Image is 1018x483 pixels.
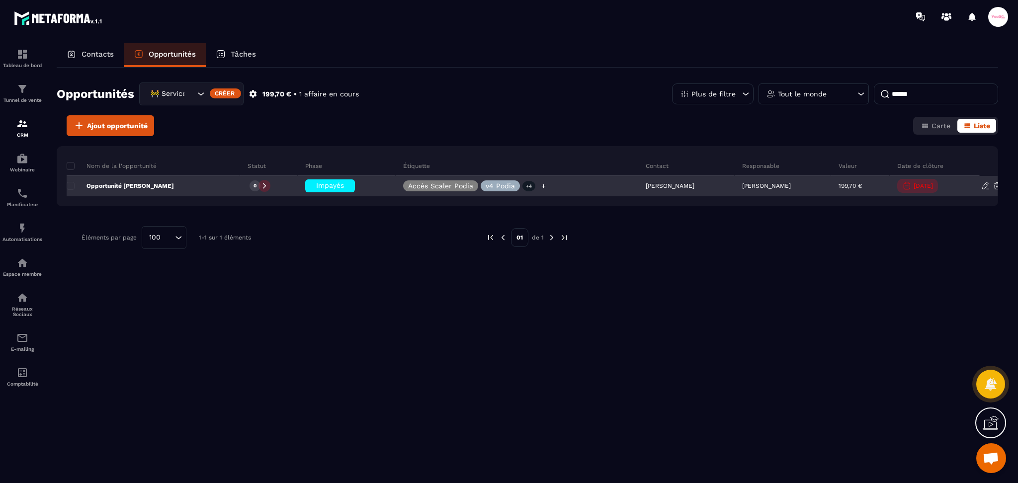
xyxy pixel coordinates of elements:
p: 199,70 € [839,182,862,189]
img: formation [16,118,28,130]
p: • [294,89,297,99]
img: prev [486,233,495,242]
p: 0 [254,182,256,189]
button: Ajout opportunité [67,115,154,136]
p: Espace membre [2,271,42,277]
span: 100 [146,232,164,243]
img: logo [14,9,103,27]
input: Search for option [164,232,172,243]
h2: Opportunités [57,84,134,104]
img: social-network [16,292,28,304]
p: [PERSON_NAME] [742,182,791,189]
p: Valeur [839,162,857,170]
a: Contacts [57,43,124,67]
p: v4 Podia [486,182,515,189]
p: Planificateur [2,202,42,207]
a: social-networksocial-networkRéseaux Sociaux [2,284,42,324]
p: de 1 [532,234,544,241]
button: Liste [957,119,996,133]
p: 1-1 sur 1 éléments [199,234,251,241]
a: formationformationCRM [2,110,42,145]
p: Tableau de bord [2,63,42,68]
a: Opportunités [124,43,206,67]
p: [DATE] [914,182,933,189]
p: Accès Scaler Podia [408,182,473,189]
div: Search for option [139,82,244,105]
p: Plus de filtre [691,90,736,97]
p: 01 [511,228,528,247]
img: email [16,332,28,344]
a: accountantaccountantComptabilité [2,359,42,394]
a: emailemailE-mailing [2,324,42,359]
p: Date de clôture [897,162,943,170]
p: CRM [2,132,42,138]
p: Statut [248,162,266,170]
p: Réseaux Sociaux [2,306,42,317]
p: Éléments par page [82,234,137,241]
p: Opportunité [PERSON_NAME] [67,182,174,190]
a: formationformationTunnel de vente [2,76,42,110]
p: Tout le monde [778,90,827,97]
span: Liste [974,122,990,130]
div: Search for option [142,226,186,249]
img: automations [16,222,28,234]
a: automationsautomationsEspace membre [2,249,42,284]
img: scheduler [16,187,28,199]
img: automations [16,257,28,269]
span: Impayés [316,181,344,189]
img: next [560,233,569,242]
img: formation [16,83,28,95]
img: automations [16,153,28,164]
p: Comptabilité [2,381,42,387]
a: Ouvrir le chat [976,443,1006,473]
button: Carte [915,119,956,133]
p: Contacts [82,50,114,59]
a: Tâches [206,43,266,67]
p: +4 [522,181,535,191]
span: Ajout opportunité [87,121,148,131]
p: Webinaire [2,167,42,172]
a: formationformationTableau de bord [2,41,42,76]
p: 1 affaire en cours [299,89,359,99]
img: formation [16,48,28,60]
p: Responsable [742,162,779,170]
img: prev [499,233,508,242]
p: Nom de la l'opportunité [67,162,157,170]
img: accountant [16,367,28,379]
p: Phase [305,162,322,170]
p: 199,70 € [262,89,291,99]
a: automationsautomationsAutomatisations [2,215,42,249]
span: Carte [932,122,950,130]
p: Contact [646,162,669,170]
p: E-mailing [2,346,42,352]
p: Opportunités [149,50,196,59]
span: 🚧 Service Client [148,88,185,99]
p: Tunnel de vente [2,97,42,103]
div: Créer [210,88,241,98]
img: next [547,233,556,242]
input: Search for option [185,88,195,99]
a: automationsautomationsWebinaire [2,145,42,180]
p: Étiquette [403,162,430,170]
p: Tâches [231,50,256,59]
p: Automatisations [2,237,42,242]
a: schedulerschedulerPlanificateur [2,180,42,215]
